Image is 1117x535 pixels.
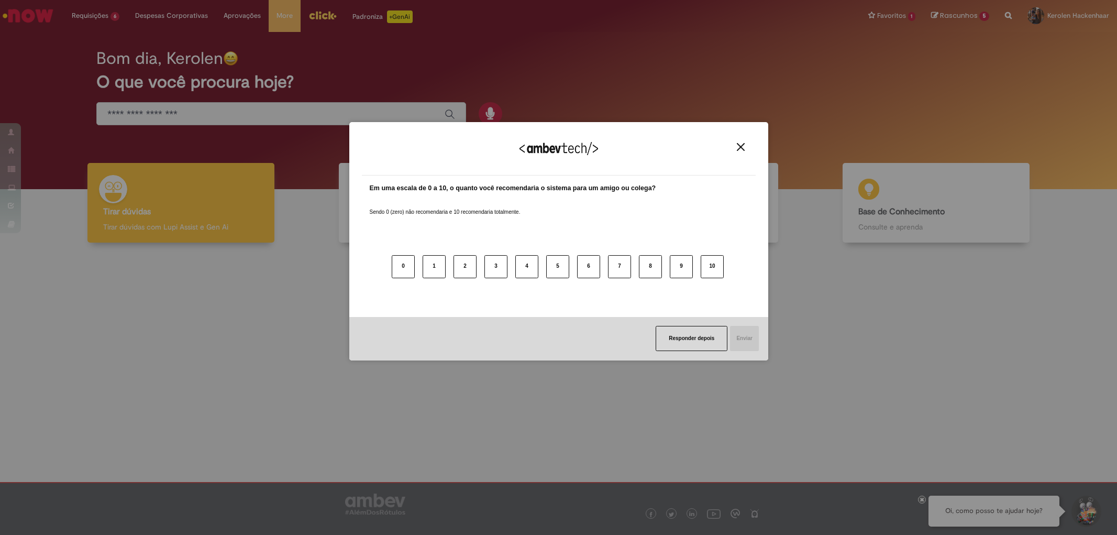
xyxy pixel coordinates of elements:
[370,196,521,216] label: Sendo 0 (zero) não recomendaria e 10 recomendaria totalmente.
[370,183,656,193] label: Em uma escala de 0 a 10, o quanto você recomendaria o sistema para um amigo ou colega?
[392,255,415,278] button: 0
[670,255,693,278] button: 9
[423,255,446,278] button: 1
[734,143,748,151] button: Close
[608,255,631,278] button: 7
[515,255,538,278] button: 4
[656,326,727,351] button: Responder depois
[737,143,745,151] img: Close
[454,255,477,278] button: 2
[484,255,507,278] button: 3
[519,142,598,155] img: Logo Ambevtech
[701,255,724,278] button: 10
[577,255,600,278] button: 6
[546,255,569,278] button: 5
[639,255,662,278] button: 8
